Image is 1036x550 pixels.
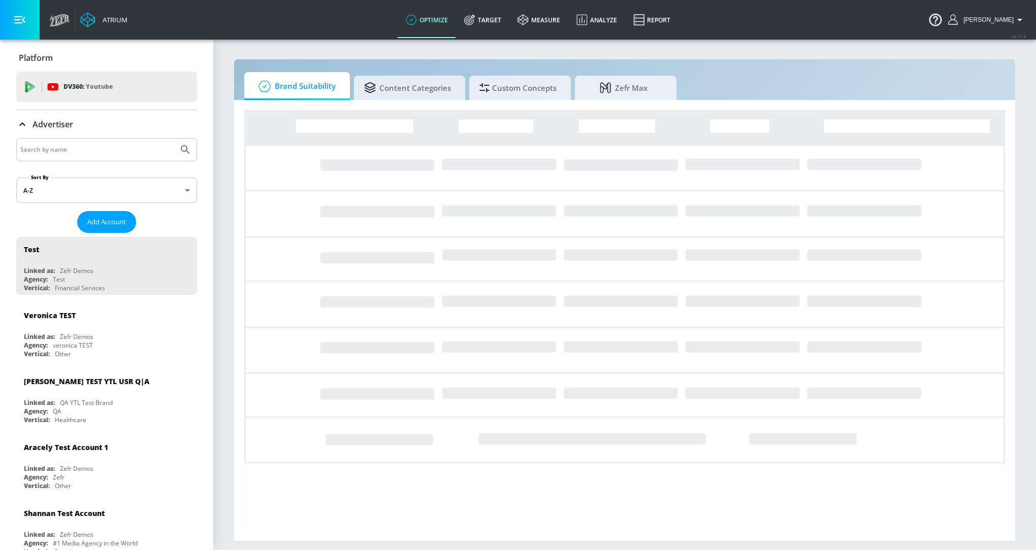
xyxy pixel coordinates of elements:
[99,15,127,24] div: Atrium
[16,178,197,203] div: A-Z
[921,5,950,33] button: Open Resource Center
[24,398,55,407] div: Linked as:
[456,2,509,38] a: Target
[24,442,108,452] div: Aracely Test Account 1
[53,539,138,547] div: #1 Media Agency in the World
[60,530,93,539] div: Zefr Demos
[16,44,197,72] div: Platform
[24,266,55,275] div: Linked as:
[24,464,55,473] div: Linked as:
[55,350,71,358] div: Other
[24,332,55,341] div: Linked as:
[24,275,48,284] div: Agency:
[16,237,197,295] div: TestLinked as:Zefr DemosAgency:TestVertical:Financial Services
[16,369,197,427] div: [PERSON_NAME] TEST YTL USR Q|ALinked as:QA YTL Test BrandAgency:QAVertical:Healthcare
[364,76,451,100] span: Content Categories
[625,2,678,38] a: Report
[16,72,197,102] div: DV360: Youtube
[55,284,105,292] div: Financial Services
[87,216,126,228] span: Add Account
[20,143,174,156] input: Search by name
[24,482,50,490] div: Vertical:
[16,435,197,493] div: Aracely Test Account 1Linked as:Zefr DemosAgency:ZefrVertical:Other
[60,398,113,407] div: QA YTL Test Brand
[24,311,76,320] div: Veronica TEST
[1012,33,1026,39] span: v 4.25.4
[959,16,1014,23] span: login as: veronica.hernandez@zefr.com
[24,245,39,254] div: Test
[55,482,71,490] div: Other
[509,2,568,38] a: measure
[60,332,93,341] div: Zefr Demos
[53,473,64,482] div: Zefr
[53,275,65,284] div: Test
[479,76,557,100] span: Custom Concepts
[24,508,105,518] div: Shannan Test Account
[16,303,197,361] div: Veronica TESTLinked as:Zefr DemosAgency:veronica TESTVertical:Other
[16,110,197,139] div: Advertiser
[24,341,48,350] div: Agency:
[60,266,93,275] div: Zefr Demos
[63,81,113,92] p: DV360:
[19,52,53,63] p: Platform
[24,284,50,292] div: Vertical:
[24,407,48,416] div: Agency:
[24,530,55,539] div: Linked as:
[24,376,149,386] div: [PERSON_NAME] TEST YTL USR Q|A
[29,174,51,181] label: Sort By
[86,81,113,92] p: Youtube
[53,341,93,350] div: veronica TEST
[77,211,136,233] button: Add Account
[24,539,48,547] div: Agency:
[24,416,50,424] div: Vertical:
[60,464,93,473] div: Zefr Demos
[398,2,456,38] a: optimize
[585,76,662,100] span: Zefr Max
[24,473,48,482] div: Agency:
[568,2,625,38] a: Analyze
[55,416,86,424] div: Healthcare
[33,119,73,130] p: Advertiser
[24,350,50,358] div: Vertical:
[254,74,336,98] span: Brand Suitability
[948,14,1026,26] button: [PERSON_NAME]
[53,407,61,416] div: QA
[80,12,127,27] a: Atrium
